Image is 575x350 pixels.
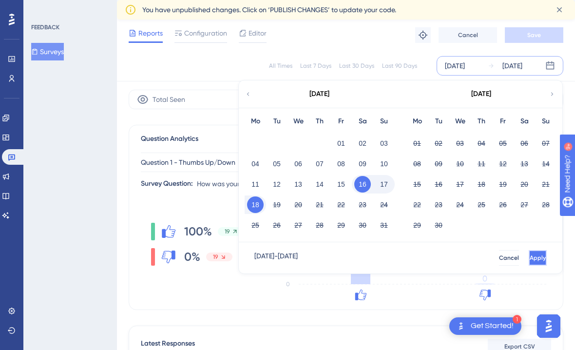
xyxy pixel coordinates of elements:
button: 01 [409,135,425,152]
button: 09 [430,156,447,172]
span: Reports [138,27,163,39]
img: launcher-image-alternative-text [455,320,467,332]
button: 05 [268,156,285,172]
button: 10 [452,156,468,172]
span: 100% [184,224,212,239]
div: We [449,116,471,127]
button: 05 [495,135,511,152]
span: You have unpublished changes. Click on ‘PUBLISH CHANGES’ to update your code. [142,4,396,16]
div: Last 7 Days [300,62,331,70]
button: 15 [333,176,349,193]
button: 18 [247,196,264,213]
div: [DATE] - [DATE] [254,250,298,266]
div: [DATE] [471,88,491,100]
button: 29 [333,217,349,233]
div: Survey Question: [141,178,193,190]
div: Th [471,116,492,127]
button: 13 [290,176,307,193]
button: 25 [247,217,264,233]
button: 07 [311,156,328,172]
span: Cancel [499,254,519,262]
div: Tu [428,116,449,127]
button: 28 [537,196,554,213]
button: 08 [333,156,349,172]
div: 9+ [66,5,72,13]
button: 06 [290,156,307,172]
div: Tu [266,116,287,127]
div: Last 90 Days [382,62,417,70]
button: 01 [333,135,349,152]
span: 0% [184,249,200,265]
button: 25 [473,196,490,213]
button: 19 [495,176,511,193]
div: Fr [330,116,352,127]
div: Get Started! [471,321,514,331]
button: 27 [290,217,307,233]
div: [DATE] [502,60,522,72]
div: [DATE] [309,88,329,100]
button: 21 [311,196,328,213]
button: 26 [495,196,511,213]
button: 30 [354,217,371,233]
button: 26 [268,217,285,233]
button: 02 [430,135,447,152]
div: Mo [406,116,428,127]
button: 19 [268,196,285,213]
button: 06 [516,135,533,152]
div: 1 [513,315,521,324]
button: 22 [333,196,349,213]
button: 30 [430,217,447,233]
div: Su [373,116,395,127]
button: 24 [452,196,468,213]
button: 13 [516,156,533,172]
button: 28 [311,217,328,233]
div: Open Get Started! checklist, remaining modules: 1 [449,317,521,335]
div: Su [535,116,556,127]
button: 22 [409,196,425,213]
button: 20 [290,196,307,213]
button: 11 [247,176,264,193]
button: 16 [354,176,371,193]
button: 29 [409,217,425,233]
div: Mo [245,116,266,127]
span: How was your VPN experience? [197,178,294,190]
button: 17 [452,176,468,193]
span: Editor [249,27,267,39]
button: 23 [430,196,447,213]
button: 10 [376,156,392,172]
button: Apply [529,250,547,266]
button: 07 [537,135,554,152]
button: 14 [537,156,554,172]
button: 18 [473,176,490,193]
button: 27 [516,196,533,213]
span: Question 1 - Thumbs Up/Down [141,156,235,168]
button: Question 1 - Thumbs Up/Down [141,153,336,172]
div: [DATE] [445,60,465,72]
button: 31 [376,217,392,233]
div: Sa [514,116,535,127]
span: Configuration [184,27,227,39]
button: 23 [354,196,371,213]
button: 17 [376,176,392,193]
button: Save [505,27,563,43]
tspan: 0 [286,281,290,288]
div: Fr [492,116,514,127]
span: Cancel [458,31,478,39]
button: Cancel [439,27,497,43]
button: 14 [311,176,328,193]
button: 24 [376,196,392,213]
tspan: 0 [482,274,487,283]
span: Total Seen [153,94,185,105]
span: 19 [213,253,218,261]
div: Th [309,116,330,127]
button: Surveys [31,43,64,60]
div: Last 30 Days [339,62,374,70]
button: 03 [376,135,392,152]
span: Question Analytics [141,133,198,145]
button: 21 [537,176,554,193]
button: 02 [354,135,371,152]
div: We [287,116,309,127]
button: 11 [473,156,490,172]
